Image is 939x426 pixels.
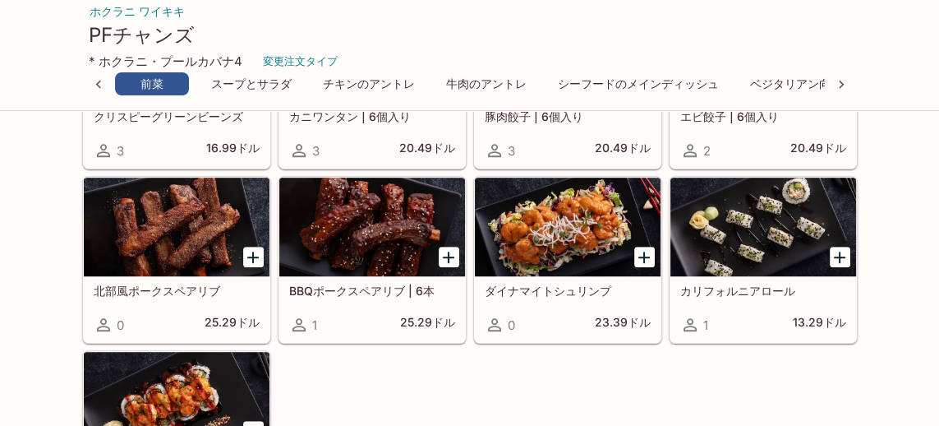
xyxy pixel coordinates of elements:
font: シーフードのメインディッシュ [558,77,719,91]
a: ダイナマイトシュリンプ023.39ドル [474,177,661,343]
font: 牛肉のアントレ [446,77,527,91]
button: BBQポークスペアリブを追加 | 6個入り [439,247,459,267]
div: BBQポークスペアリブ | 6本 [279,178,465,276]
a: BBQポークスペアリブ | 6本125.29ドル [278,177,466,343]
font: BBQポークスペアリブ | 6本 [289,284,435,298]
button: ダイナマイトシュリンプを追加 [634,247,655,267]
font: 20.49ドル [399,141,455,155]
div: カリフォルニアロール [670,178,856,276]
font: スープとサラダ [211,77,292,91]
font: 変更注文タイプ [263,55,338,68]
font: 23.39ドル [595,315,651,329]
font: 0 [508,317,515,333]
font: 13.29ドル [793,315,846,329]
font: * ホクラニ・プールカバナ4 [89,53,242,69]
font: 北部風ポークスペアリブ [94,284,220,298]
font: 豚肉餃子 | 6個入り [485,109,583,123]
font: ホクラニ ワイキキ [90,4,185,18]
font: 0 [117,317,124,333]
a: 北部風ポークスペアリブ025.29ドル [83,177,270,343]
font: チキンのアントレ [323,77,415,91]
font: 1 [312,317,317,333]
div: 北部風ポークスペアリブ [84,178,269,276]
font: 3 [117,143,124,159]
font: 前菜 [140,77,163,91]
font: ダイナマイトシュリンプ [485,284,611,298]
font: ベジタリアン向けアントレ [750,77,888,91]
font: カリフォルニアロール [680,284,795,298]
font: PFチャンズ [89,23,195,47]
font: 3 [312,143,320,159]
font: 25.29ドル [205,315,260,329]
a: カリフォルニアロール113.29ドル [670,177,857,343]
button: 北部風ポークスペアリブを加える [243,247,264,267]
font: 20.49ドル [595,141,651,155]
font: エビ餃子 | 6個入り [680,109,779,123]
button: 変更注文タイプ [255,48,345,74]
div: ダイナマイトシュリンプ [475,178,661,276]
font: 3 [508,143,515,159]
font: 1 [703,317,708,333]
font: カニワンタン | 6個入り [289,109,411,123]
font: 20.49ドル [790,141,846,155]
font: クリスピーグリーンビーンズ [94,109,243,123]
font: 2 [703,143,711,159]
font: 25.29ドル [400,315,455,329]
font: 16.99ドル [206,141,260,155]
button: カリフォルニアロールを追加 [830,247,850,267]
